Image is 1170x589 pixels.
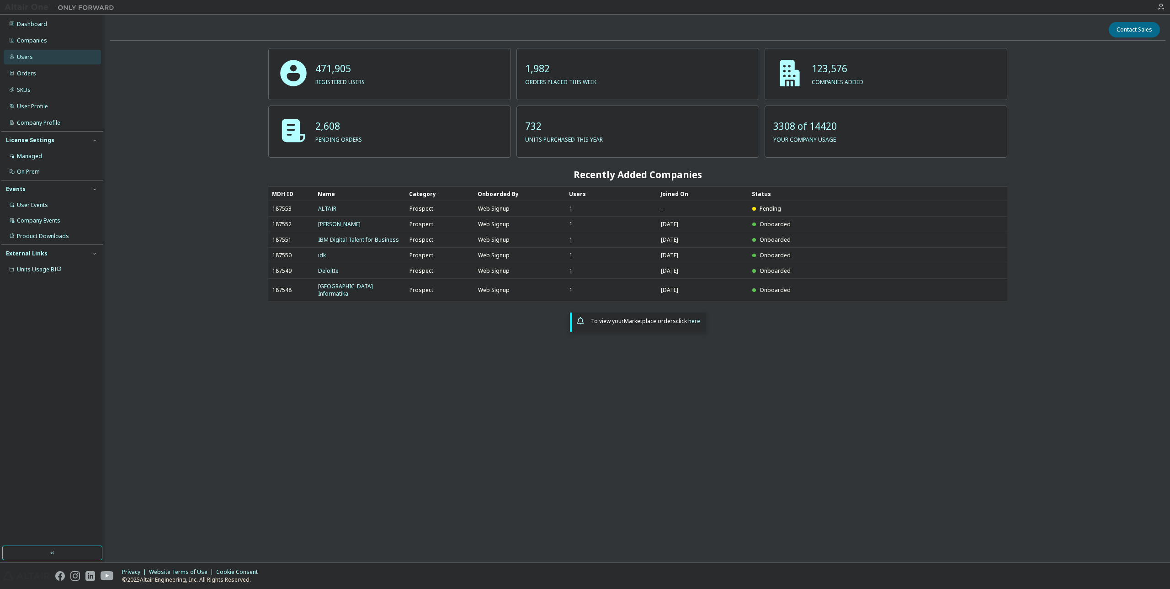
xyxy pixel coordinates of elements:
[272,252,292,259] span: 187550
[409,252,433,259] span: Prospect
[17,217,60,224] div: Company Events
[760,286,791,294] span: Onboarded
[569,236,573,244] span: 1
[101,571,114,581] img: youtube.svg
[661,287,678,294] span: [DATE]
[760,251,791,259] span: Onboarded
[478,186,562,201] div: Onboarded By
[409,205,433,212] span: Prospect
[315,75,365,86] p: registered users
[478,287,510,294] span: Web Signup
[272,221,292,228] span: 187552
[409,221,433,228] span: Prospect
[760,220,791,228] span: Onboarded
[85,571,95,581] img: linkedin.svg
[70,571,80,581] img: instagram.svg
[17,86,31,94] div: SKUs
[318,267,339,275] a: Deloitte
[318,236,399,244] a: IBM Digital Talent for Business
[478,221,510,228] span: Web Signup
[272,205,292,212] span: 187553
[1109,22,1160,37] button: Contact Sales
[17,70,36,77] div: Orders
[569,205,573,212] span: 1
[3,571,50,581] img: altair_logo.svg
[272,186,310,201] div: MDH ID
[17,53,33,61] div: Users
[17,37,47,44] div: Companies
[122,576,263,584] p: © 2025 Altair Engineering, Inc. All Rights Reserved.
[409,186,470,201] div: Category
[812,75,863,86] p: companies added
[773,119,837,133] p: 3308 of 14420
[624,317,676,325] em: Marketplace orders
[409,287,433,294] span: Prospect
[525,75,596,86] p: orders placed this week
[812,62,863,75] p: 123,576
[315,62,365,75] p: 471,905
[569,221,573,228] span: 1
[478,267,510,275] span: Web Signup
[216,568,263,576] div: Cookie Consent
[661,221,678,228] span: [DATE]
[661,205,665,212] span: --
[6,186,26,193] div: Events
[17,119,60,127] div: Company Profile
[760,205,781,212] span: Pending
[661,267,678,275] span: [DATE]
[409,236,433,244] span: Prospect
[773,133,837,143] p: your company usage
[149,568,216,576] div: Website Terms of Use
[318,205,336,212] a: ALTAIR
[272,267,292,275] span: 187549
[525,119,603,133] p: 732
[17,103,48,110] div: User Profile
[17,202,48,209] div: User Events
[315,133,362,143] p: pending orders
[272,287,292,294] span: 187548
[569,252,573,259] span: 1
[688,317,700,325] a: here
[409,267,433,275] span: Prospect
[17,233,69,240] div: Product Downloads
[569,267,573,275] span: 1
[760,236,791,244] span: Onboarded
[6,137,54,144] div: License Settings
[17,21,47,28] div: Dashboard
[122,568,149,576] div: Privacy
[318,282,373,297] a: [GEOGRAPHIC_DATA] Informatika
[318,186,402,201] div: Name
[478,252,510,259] span: Web Signup
[569,287,573,294] span: 1
[660,186,745,201] div: Joined On
[525,62,596,75] p: 1,982
[6,250,48,257] div: External Links
[17,265,62,273] span: Units Usage BI
[272,236,292,244] span: 187551
[760,267,791,275] span: Onboarded
[268,169,1007,180] h2: Recently Added Companies
[569,186,653,201] div: Users
[315,119,362,133] p: 2,608
[661,252,678,259] span: [DATE]
[318,251,326,259] a: idk
[525,133,603,143] p: units purchased this year
[5,3,119,12] img: Altair One
[661,236,678,244] span: [DATE]
[318,220,361,228] a: [PERSON_NAME]
[55,571,65,581] img: facebook.svg
[752,186,952,201] div: Status
[591,317,700,325] span: To view your click
[478,236,510,244] span: Web Signup
[17,168,40,175] div: On Prem
[478,205,510,212] span: Web Signup
[17,153,42,160] div: Managed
